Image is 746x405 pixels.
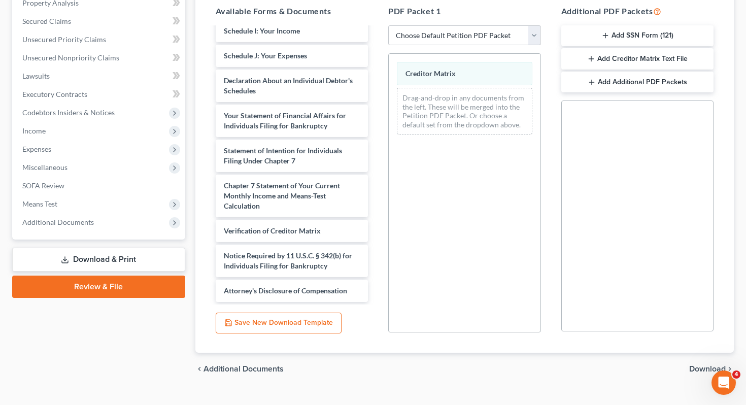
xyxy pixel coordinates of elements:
[224,226,321,235] span: Verification of Creditor Matrix
[561,48,714,70] button: Add Creditor Matrix Text File
[22,218,94,226] span: Additional Documents
[204,365,284,373] span: Additional Documents
[22,17,71,25] span: Secured Claims
[14,67,185,85] a: Lawsuits
[397,88,532,134] div: Drag-and-drop in any documents from the left. These will be merged into the Petition PDF Packet. ...
[22,199,57,208] span: Means Test
[388,5,541,17] h5: PDF Packet 1
[14,49,185,67] a: Unsecured Nonpriority Claims
[22,53,119,62] span: Unsecured Nonpriority Claims
[224,26,300,35] span: Schedule I: Your Income
[224,111,346,130] span: Your Statement of Financial Affairs for Individuals Filing for Bankruptcy
[22,90,87,98] span: Executory Contracts
[195,365,204,373] i: chevron_left
[224,51,307,60] span: Schedule J: Your Expenses
[22,72,50,80] span: Lawsuits
[224,251,352,270] span: Notice Required by 11 U.S.C. § 342(b) for Individuals Filing for Bankruptcy
[216,313,342,334] button: Save New Download Template
[14,85,185,104] a: Executory Contracts
[732,370,740,379] span: 4
[195,365,284,373] a: chevron_left Additional Documents
[14,177,185,195] a: SOFA Review
[689,365,726,373] span: Download
[12,248,185,272] a: Download & Print
[224,76,353,95] span: Declaration About an Individual Debtor's Schedules
[689,365,734,373] button: Download chevron_right
[561,72,714,93] button: Add Additional PDF Packets
[22,163,67,172] span: Miscellaneous
[711,370,736,395] iframe: Intercom live chat
[14,12,185,30] a: Secured Claims
[224,286,347,295] span: Attorney's Disclosure of Compensation
[22,108,115,117] span: Codebtors Insiders & Notices
[726,365,734,373] i: chevron_right
[224,181,340,210] span: Chapter 7 Statement of Your Current Monthly Income and Means-Test Calculation
[12,276,185,298] a: Review & File
[561,5,714,17] h5: Additional PDF Packets
[561,25,714,47] button: Add SSN Form (121)
[14,30,185,49] a: Unsecured Priority Claims
[22,35,106,44] span: Unsecured Priority Claims
[22,126,46,135] span: Income
[224,146,342,165] span: Statement of Intention for Individuals Filing Under Chapter 7
[405,69,456,78] span: Creditor Matrix
[22,145,51,153] span: Expenses
[216,5,368,17] h5: Available Forms & Documents
[22,181,64,190] span: SOFA Review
